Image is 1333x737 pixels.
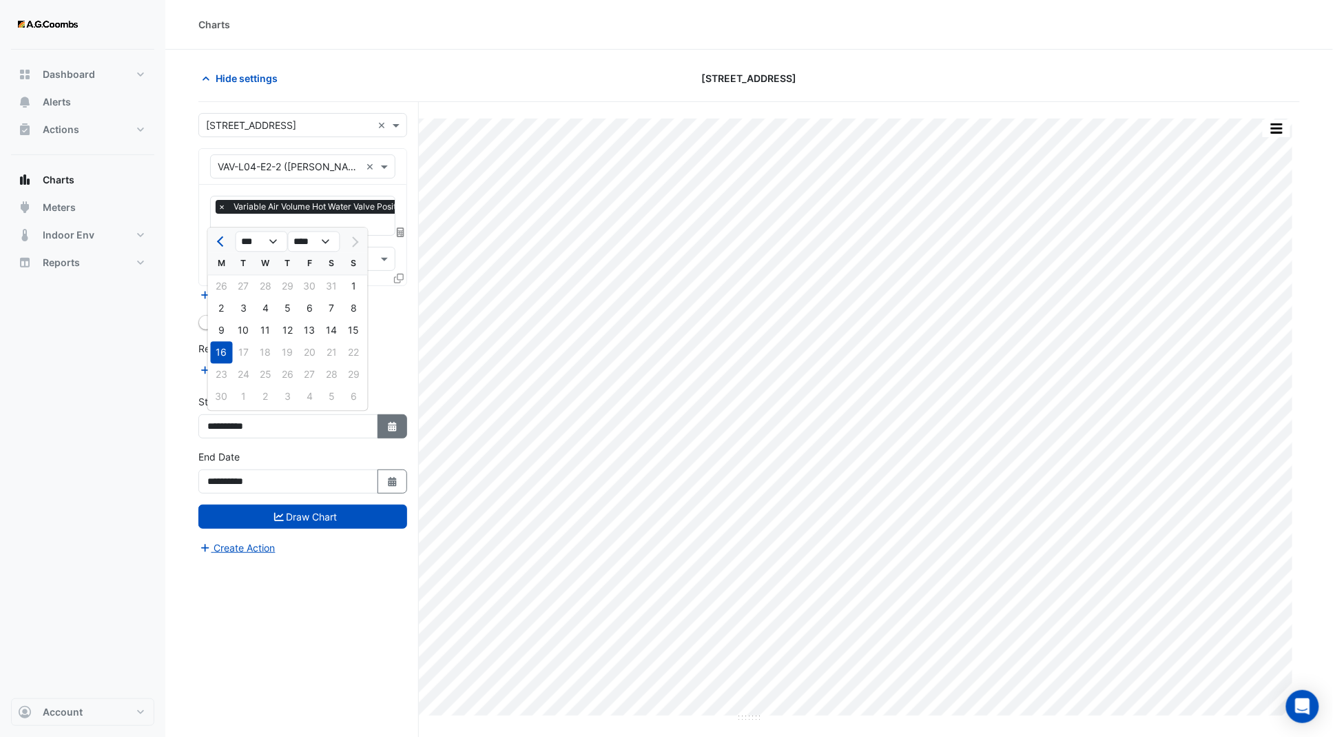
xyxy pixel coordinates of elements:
div: Friday, June 13, 2025 [299,319,321,341]
div: Saturday, May 31, 2025 [321,275,343,297]
div: Friday, June 6, 2025 [299,297,321,319]
button: Indoor Env [11,221,154,249]
fa-icon: Select Date [386,421,399,432]
div: S [343,252,365,274]
div: Wednesday, June 4, 2025 [255,297,277,319]
div: 7 [321,297,343,319]
div: Open Intercom Messenger [1286,690,1319,723]
button: Draw Chart [198,505,407,529]
app-icon: Charts [18,173,32,187]
div: Thursday, May 29, 2025 [277,275,299,297]
select: Select year [288,232,340,252]
div: 26 [211,275,233,297]
div: 30 [299,275,321,297]
span: Meters [43,201,76,214]
div: 31 [321,275,343,297]
img: Company Logo [17,11,79,39]
span: Account [43,705,83,719]
button: Actions [11,116,154,143]
span: × [216,200,228,214]
div: 14 [321,319,343,341]
button: Add Equipment [198,287,282,303]
div: Thursday, June 5, 2025 [277,297,299,319]
app-icon: Alerts [18,95,32,109]
div: 8 [343,297,365,319]
fa-icon: Select Date [386,476,399,487]
div: 11 [255,319,277,341]
div: Wednesday, June 11, 2025 [255,319,277,341]
div: 27 [233,275,255,297]
div: 2 [211,297,233,319]
span: Alerts [43,95,71,109]
div: 29 [277,275,299,297]
label: Reference Lines [198,341,271,356]
div: 1 [343,275,365,297]
div: W [255,252,277,274]
div: Thursday, June 12, 2025 [277,319,299,341]
app-icon: Indoor Env [18,228,32,242]
button: More Options [1263,120,1290,137]
span: Indoor Env [43,228,94,242]
div: Friday, May 30, 2025 [299,275,321,297]
span: [STREET_ADDRESS] [702,71,797,85]
span: Reports [43,256,80,270]
div: 28 [255,275,277,297]
div: Charts [198,17,230,32]
div: 13 [299,319,321,341]
div: 15 [343,319,365,341]
div: 10 [233,319,255,341]
div: 16 [211,341,233,363]
div: 6 [299,297,321,319]
button: Reports [11,249,154,276]
select: Select month [236,232,288,252]
div: Saturday, June 14, 2025 [321,319,343,341]
app-icon: Dashboard [18,68,32,81]
button: Account [11,698,154,726]
span: Clone Favourites and Tasks from this Equipment to other Equipment [394,272,404,284]
span: Choose Function [395,226,407,238]
span: Clear [378,118,389,132]
span: Dashboard [43,68,95,81]
div: Monday, May 26, 2025 [211,275,233,297]
div: T [233,252,255,274]
div: 12 [277,319,299,341]
div: Tuesday, June 10, 2025 [233,319,255,341]
div: Sunday, June 15, 2025 [343,319,365,341]
div: Monday, June 9, 2025 [211,319,233,341]
span: Charts [43,173,74,187]
app-icon: Actions [18,123,32,137]
button: Charts [11,166,154,194]
div: S [321,252,343,274]
app-icon: Reports [18,256,32,270]
span: Actions [43,123,79,137]
label: Start Date [198,394,245,409]
span: Clear [366,159,378,174]
label: End Date [198,450,240,464]
div: T [277,252,299,274]
button: Meters [11,194,154,221]
span: Variable Air Volume Hot Water Valve Position - L04 (NABERS IE), VAV-L04-E2-2 [230,200,581,214]
div: F [299,252,321,274]
span: Hide settings [216,71,278,85]
app-icon: Meters [18,201,32,214]
div: Wednesday, May 28, 2025 [255,275,277,297]
button: Alerts [11,88,154,116]
button: Previous month [214,230,230,252]
div: 4 [255,297,277,319]
div: 9 [211,319,233,341]
div: Monday, June 2, 2025 [211,297,233,319]
div: M [211,252,233,274]
div: Saturday, June 7, 2025 [321,297,343,319]
div: 3 [233,297,255,319]
button: Hide settings [198,66,287,90]
div: Tuesday, June 3, 2025 [233,297,255,319]
button: Dashboard [11,61,154,88]
div: Tuesday, May 27, 2025 [233,275,255,297]
div: 5 [277,297,299,319]
button: Create Action [198,540,276,556]
div: Sunday, June 1, 2025 [343,275,365,297]
div: Monday, June 16, 2025 [211,341,233,363]
button: Add Reference Line [198,362,301,378]
div: Sunday, June 8, 2025 [343,297,365,319]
